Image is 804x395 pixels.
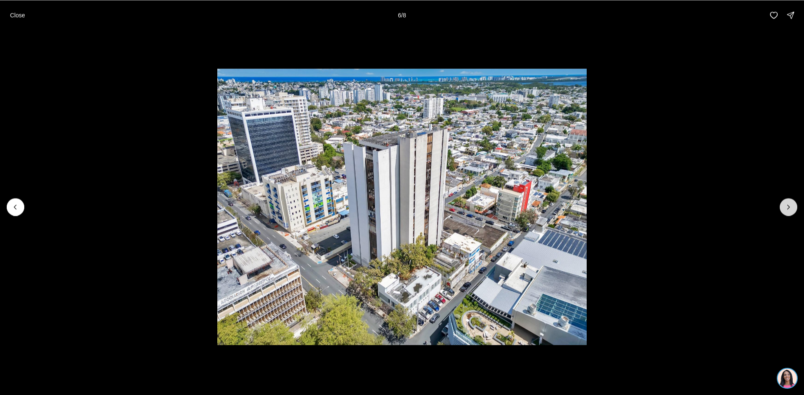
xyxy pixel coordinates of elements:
[398,12,406,18] p: 6 / 8
[5,5,24,24] img: be3d4b55-7850-4bcb-9297-a2f9cd376e78.png
[5,7,30,23] button: Close
[10,12,25,18] p: Close
[780,198,797,216] button: Next slide
[7,198,24,216] button: Previous slide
